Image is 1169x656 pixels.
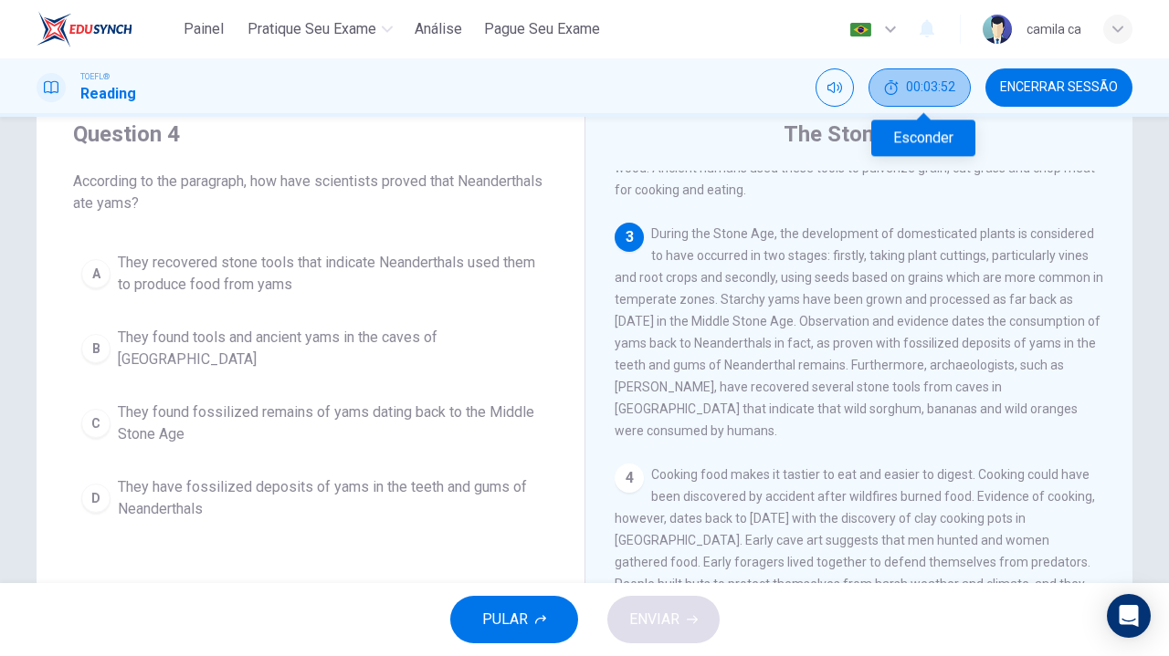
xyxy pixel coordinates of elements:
img: Profile picture [983,15,1012,44]
div: Open Intercom Messenger [1107,594,1151,638]
h1: Reading [80,83,136,105]
span: Painel [184,18,224,40]
button: DThey have fossilized deposits of yams in the teeth and gums of Neanderthals [73,468,548,528]
div: Esconder [869,68,971,107]
div: A [81,259,111,288]
button: PULAR [450,596,578,643]
button: Painel [174,13,233,46]
span: They found tools and ancient yams in the caves of [GEOGRAPHIC_DATA] [118,327,540,370]
button: AThey recovered stone tools that indicate Neanderthals used them to produce food from yams [73,244,548,304]
span: During the Stone Age, the development of domesticated plants is considered to have occurred in tw... [615,226,1103,438]
span: They recovered stone tools that indicate Neanderthals used them to produce food from yams [118,252,540,296]
button: Pratique seu exame [240,13,400,46]
div: C [81,409,111,438]
div: Esconder [871,120,975,156]
span: Análise [415,18,462,40]
h4: The Stone Age [784,120,931,149]
div: 4 [615,463,644,493]
img: EduSynch logo [37,11,132,47]
h4: Question 4 [73,120,548,149]
button: BThey found tools and ancient yams in the caves of [GEOGRAPHIC_DATA] [73,318,548,379]
span: Pratique seu exame [247,18,376,40]
a: EduSynch logo [37,11,174,47]
button: Pague Seu Exame [477,13,607,46]
div: B [81,334,111,363]
button: 00:03:52 [869,68,971,107]
span: TOEFL® [80,70,110,83]
div: Silenciar [816,68,854,107]
span: They found fossilized remains of yams dating back to the Middle Stone Age [118,401,540,445]
span: They have fossilized deposits of yams in the teeth and gums of Neanderthals [118,476,540,520]
button: Encerrar Sessão [985,68,1132,107]
div: D [81,484,111,513]
div: camila ca [1027,18,1081,40]
span: 00:03:52 [906,80,955,95]
button: Análise [407,13,469,46]
div: 3 [615,223,644,252]
span: PULAR [482,607,528,632]
img: pt [849,23,872,36]
button: CThey found fossilized remains of yams dating back to the Middle Stone Age [73,393,548,453]
span: According to the paragraph, how have scientists proved that Neanderthals ate yams? [73,171,548,214]
span: Encerrar Sessão [1000,80,1118,95]
span: Pague Seu Exame [484,18,600,40]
